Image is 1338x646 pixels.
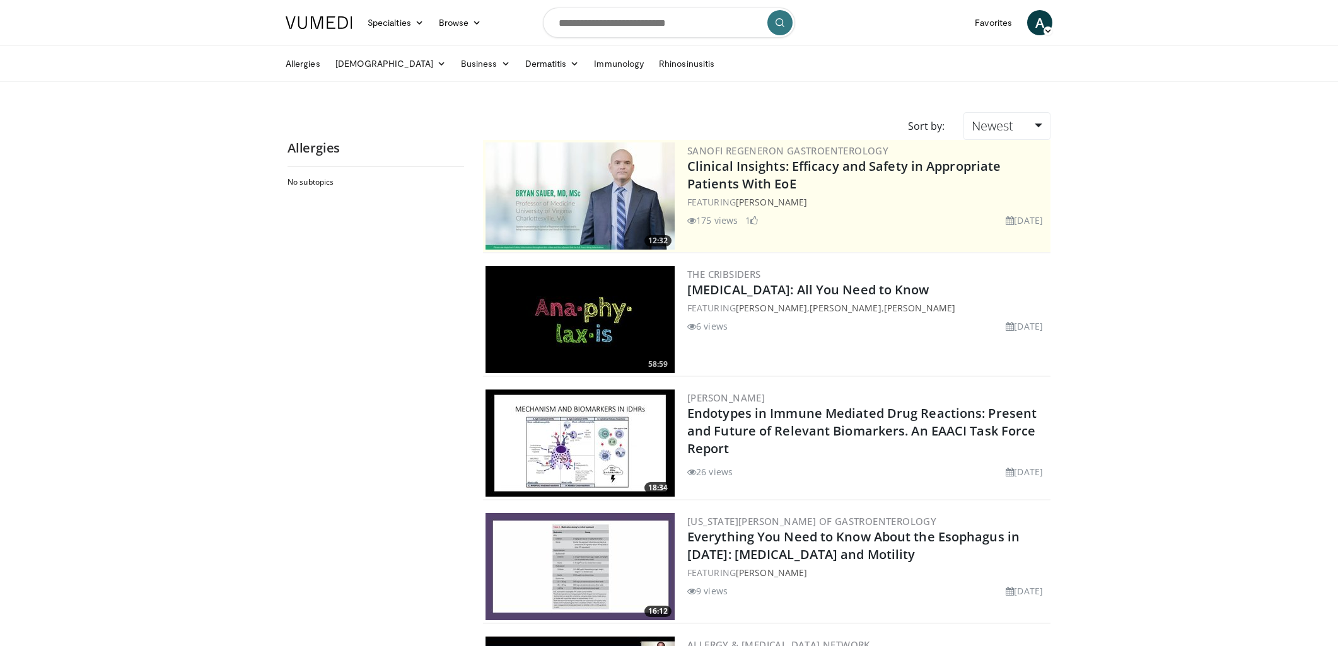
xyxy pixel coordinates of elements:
li: [DATE] [1006,214,1043,227]
li: 9 views [687,584,728,597]
a: [PERSON_NAME] [687,391,765,404]
a: Clinical Insights: Efficacy and Safety in Appropriate Patients With EoE [687,158,1001,192]
a: [PERSON_NAME] [736,567,807,579]
a: 18:34 [486,389,675,497]
a: 12:32 [486,142,675,250]
a: [MEDICAL_DATA]: All You Need to Know [687,281,929,298]
span: Newest [972,117,1013,134]
a: [US_STATE][PERSON_NAME] of Gastroenterology [687,515,936,528]
a: Browse [431,10,489,35]
h2: No subtopics [288,177,461,187]
div: Sort by: [899,112,954,140]
a: Business [453,51,518,76]
span: 58:59 [644,359,672,370]
input: Search topics, interventions [543,8,795,38]
a: [PERSON_NAME] [884,302,955,314]
a: Rhinosinusitis [651,51,722,76]
img: f51fef35-280a-485b-a3c4-5904bf9a39da.300x170_q85_crop-smart_upscale.jpg [486,266,675,373]
li: [DATE] [1006,584,1043,597]
a: Allergies [278,51,328,76]
div: FEATURING [687,566,1048,579]
a: [PERSON_NAME] [810,302,881,314]
a: The Cribsiders [687,268,761,280]
span: 16:12 [644,606,672,617]
img: 68ac2b98-154d-406d-827f-418c80930482.300x170_q85_crop-smart_upscale.jpg [486,513,675,620]
li: [DATE] [1006,320,1043,333]
a: 16:12 [486,513,675,620]
a: Favorites [967,10,1020,35]
a: [DEMOGRAPHIC_DATA] [328,51,453,76]
a: Dermatitis [518,51,587,76]
a: Specialties [360,10,431,35]
a: Sanofi Regeneron Gastroenterology [687,144,888,157]
span: 18:34 [644,482,672,493]
li: 26 views [687,465,733,478]
h2: Allergies [288,140,464,156]
img: VuMedi Logo [286,16,352,29]
a: Immunology [586,51,651,76]
li: 1 [745,214,758,227]
li: 175 views [687,214,738,227]
img: d3d8bf74-af16-418e-8bd8-dd02978d94ab.300x170_q85_crop-smart_upscale.jpg [486,389,675,497]
div: FEATURING , , [687,301,1048,314]
div: FEATURING [687,195,1048,209]
a: Newest [963,112,1050,140]
a: A [1027,10,1052,35]
li: [DATE] [1006,465,1043,478]
a: [PERSON_NAME] [736,196,807,208]
a: 58:59 [486,266,675,373]
a: Everything You Need to Know About the Esophagus in [DATE]: [MEDICAL_DATA] and Motility [687,528,1020,563]
li: 6 views [687,320,728,333]
img: bf9ce42c-6823-4735-9d6f-bc9dbebbcf2c.png.300x170_q85_crop-smart_upscale.jpg [486,142,675,250]
a: Endotypes in Immune Mediated Drug Reactions: Present and Future of Relevant Biomarkers. An EAACI ... [687,405,1037,457]
span: 12:32 [644,235,672,246]
a: [PERSON_NAME] [736,302,807,314]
